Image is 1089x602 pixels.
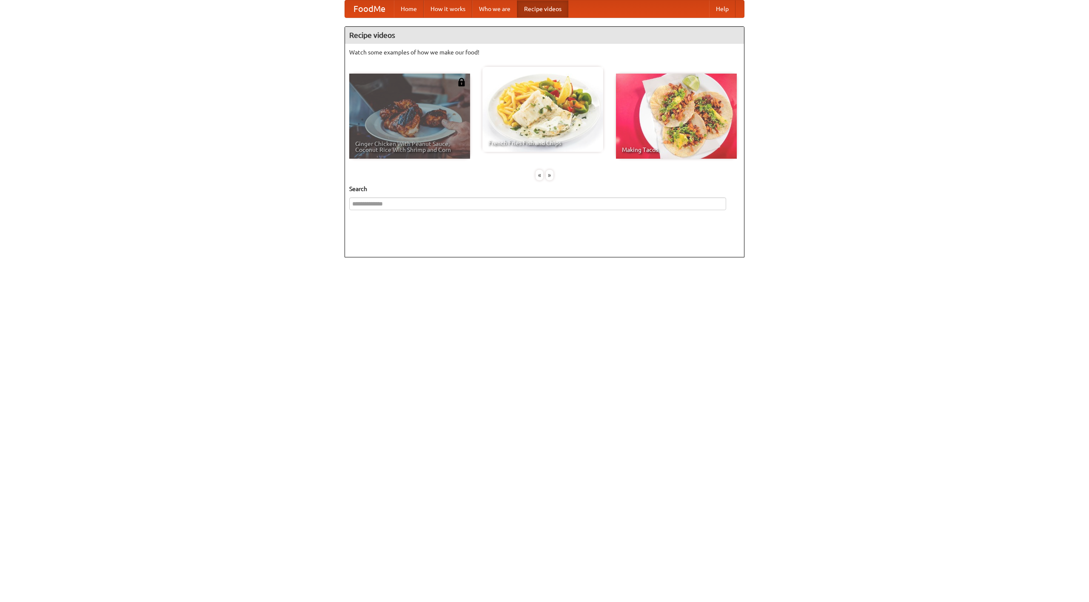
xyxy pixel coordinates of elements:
h5: Search [349,185,740,193]
div: « [536,170,543,180]
a: Recipe videos [517,0,568,17]
a: French Fries Fish and Chips [482,67,603,152]
a: Home [394,0,424,17]
a: Help [709,0,736,17]
p: Watch some examples of how we make our food! [349,48,740,57]
span: French Fries Fish and Chips [488,140,597,146]
span: Making Tacos [622,147,731,153]
a: How it works [424,0,472,17]
img: 483408.png [457,78,466,86]
a: FoodMe [345,0,394,17]
a: Who we are [472,0,517,17]
a: Making Tacos [616,74,737,159]
h4: Recipe videos [345,27,744,44]
div: » [546,170,553,180]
